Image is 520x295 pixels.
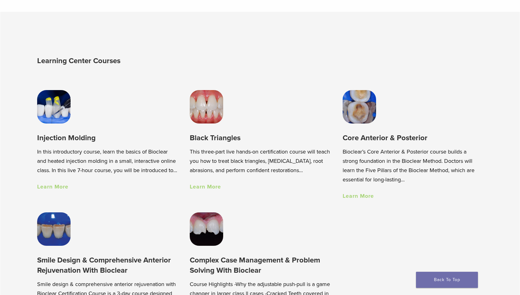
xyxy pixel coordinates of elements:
a: Back To Top [416,272,478,288]
h3: Injection Molding [37,133,177,143]
h3: Smile Design & Comprehensive Anterior Rejuvenation With Bioclear [37,255,177,276]
p: This three-part live hands-on certification course will teach you how to treat black triangles, [... [190,147,330,175]
a: Learn More [343,193,374,199]
h3: Core Anterior & Posterior [343,133,483,143]
a: Learn More [37,183,68,190]
p: Bioclear’s Core Anterior & Posterior course builds a strong foundation in the Bioclear Method. Do... [343,147,483,184]
p: In this introductory course, learn the basics of Bioclear and heated injection molding in a small... [37,147,177,175]
a: Learn More [190,183,221,190]
h2: Learning Center Courses [37,54,262,68]
h3: Complex Case Management & Problem Solving With Bioclear [190,255,330,276]
h3: Black Triangles [190,133,330,143]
